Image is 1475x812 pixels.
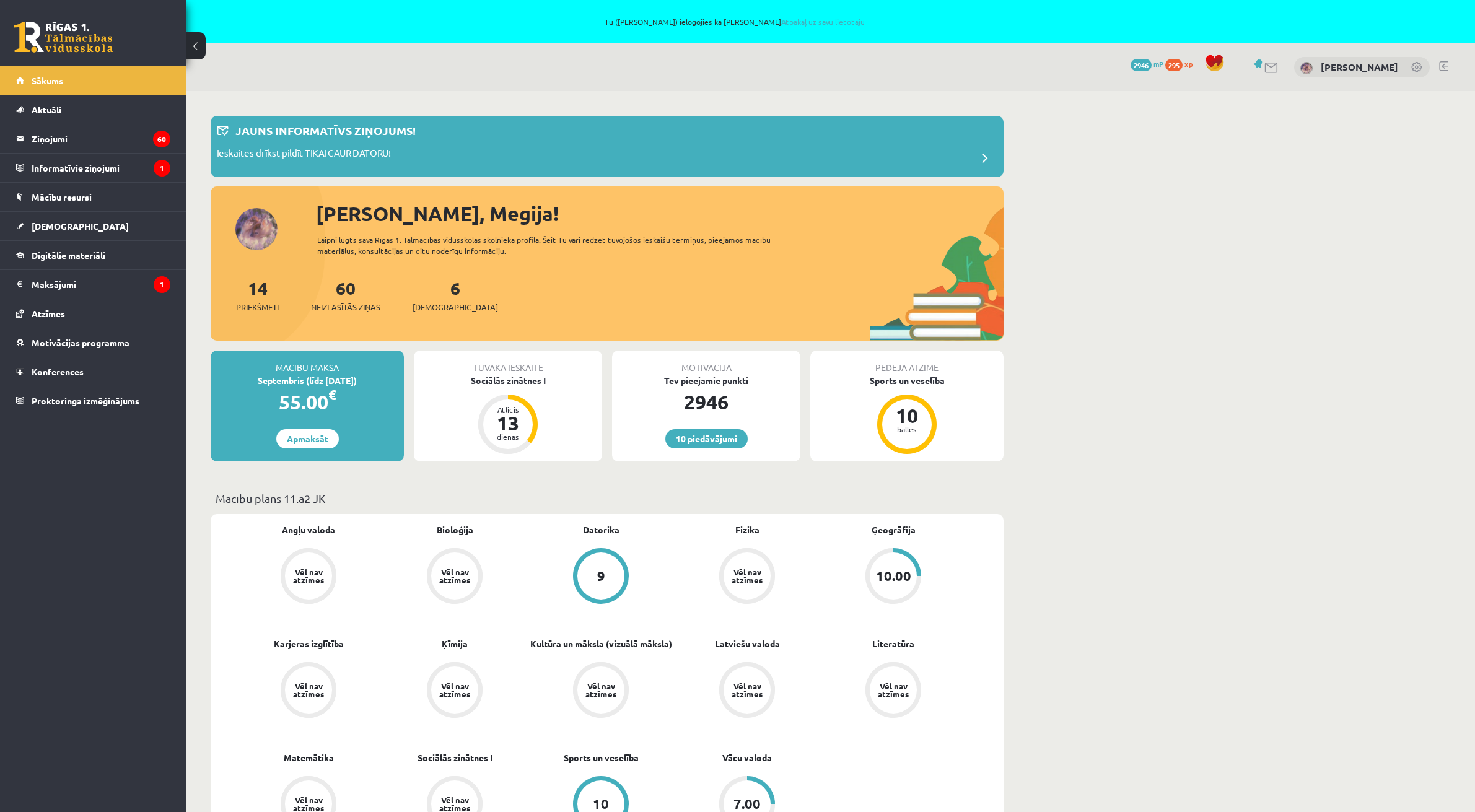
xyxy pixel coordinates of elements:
[735,523,759,536] a: Fizika
[16,212,170,240] a: [DEMOGRAPHIC_DATA]
[316,199,1004,229] div: [PERSON_NAME], Megija!
[16,270,170,299] a: Maksājumi1
[584,682,618,698] div: Vēl nav atzīmes
[32,220,129,232] span: [DEMOGRAPHIC_DATA]
[1153,59,1163,69] span: mP
[235,662,382,720] a: Vēl nav atzīmes
[16,328,170,357] a: Motivācijas programma
[16,124,170,153] a: Ziņojumi60
[730,568,764,584] div: Vēl nav atzīmes
[32,366,84,377] span: Konferences
[16,66,170,95] a: Sākums
[16,357,170,386] a: Konferences
[211,351,404,374] div: Mācību maksa
[733,797,761,811] div: 7.00
[32,124,170,153] legend: Ziņojumi
[235,122,416,139] p: Jauns informatīvs ziņojums!
[276,429,339,448] a: Apmaksāt
[437,682,472,698] div: Vēl nav atzīmes
[437,568,472,584] div: Vēl nav atzīmes
[32,250,105,261] span: Digitālie materiāli
[284,751,334,764] a: Matemātika
[1131,59,1152,71] span: 2946
[32,270,170,299] legend: Maksājumi
[282,523,335,536] a: Angļu valoda
[291,682,326,698] div: Vēl nav atzīmes
[413,301,498,313] span: [DEMOGRAPHIC_DATA]
[418,751,492,764] a: Sociālās zinātnes I
[1165,59,1199,69] a: 295 xp
[311,277,380,313] a: 60Neizlasītās ziņas
[235,548,382,606] a: Vēl nav atzīmes
[32,75,63,86] span: Sākums
[382,662,528,720] a: Vēl nav atzīmes
[211,374,404,387] div: Septembris (līdz [DATE])
[528,662,674,720] a: Vēl nav atzīmes
[311,301,380,313] span: Neizlasītās ziņas
[1321,61,1398,73] a: [PERSON_NAME]
[820,662,966,720] a: Vēl nav atzīmes
[564,751,639,764] a: Sports un veselība
[1131,59,1163,69] a: 2946 mP
[612,387,800,417] div: 2946
[437,523,473,536] a: Bioloģija
[674,548,820,606] a: Vēl nav atzīmes
[32,395,139,406] span: Proktoringa izmēģinājums
[414,374,602,387] div: Sociālās zinātnes I
[876,682,911,698] div: Vēl nav atzīmes
[236,277,279,313] a: 14Priekšmeti
[781,17,865,27] a: Atpakaļ uz savu lietotāju
[442,637,468,650] a: Ķīmija
[216,490,999,507] p: Mācību plāns 11.a2 JK
[593,797,609,811] div: 10
[489,413,527,433] div: 13
[1184,59,1193,69] span: xp
[274,637,344,650] a: Karjeras izglītība
[612,374,800,387] div: Tev pieejamie punkti
[211,387,404,417] div: 55.00
[32,337,129,348] span: Motivācijas programma
[872,637,914,650] a: Literatūra
[1300,62,1313,74] img: Megija Škapare
[583,523,619,536] a: Datorika
[528,548,674,606] a: 9
[291,796,326,812] div: Vēl nav atzīmes
[722,751,772,764] a: Vācu valoda
[217,122,997,171] a: Jauns informatīvs ziņojums! Ieskaites drīkst pildīt TIKAI CAUR DATORU!
[820,548,966,606] a: 10.00
[236,301,279,313] span: Priekšmeti
[153,131,170,147] i: 60
[291,568,326,584] div: Vēl nav atzīmes
[382,548,528,606] a: Vēl nav atzīmes
[437,796,472,812] div: Vēl nav atzīmes
[317,234,793,256] div: Laipni lūgts savā Rīgas 1. Tālmācības vidusskolas skolnieka profilā. Šeit Tu vari redzēt tuvojošo...
[328,386,336,404] span: €
[872,523,916,536] a: Ģeogrāfija
[489,433,527,440] div: dienas
[414,374,602,456] a: Sociālās zinātnes I Atlicis 13 dienas
[16,386,170,415] a: Proktoringa izmēģinājums
[810,374,1004,387] div: Sports un veselība
[142,18,1328,25] span: Tu ([PERSON_NAME]) ielogojies kā [PERSON_NAME]
[674,662,820,720] a: Vēl nav atzīmes
[888,406,926,426] div: 10
[217,146,391,164] p: Ieskaites drīkst pildīt TIKAI CAUR DATORU!
[14,22,113,53] a: Rīgas 1. Tālmācības vidusskola
[32,104,61,115] span: Aktuāli
[16,95,170,124] a: Aktuāli
[888,426,926,433] div: balles
[597,569,605,583] div: 9
[154,160,170,177] i: 1
[16,241,170,269] a: Digitālie materiāli
[876,569,911,583] div: 10.00
[730,682,764,698] div: Vēl nav atzīmes
[413,277,498,313] a: 6[DEMOGRAPHIC_DATA]
[489,406,527,413] div: Atlicis
[16,183,170,211] a: Mācību resursi
[810,374,1004,456] a: Sports un veselība 10 balles
[530,637,672,650] a: Kultūra un māksla (vizuālā māksla)
[32,154,170,182] legend: Informatīvie ziņojumi
[810,351,1004,374] div: Pēdējā atzīme
[715,637,780,650] a: Latviešu valoda
[414,351,602,374] div: Tuvākā ieskaite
